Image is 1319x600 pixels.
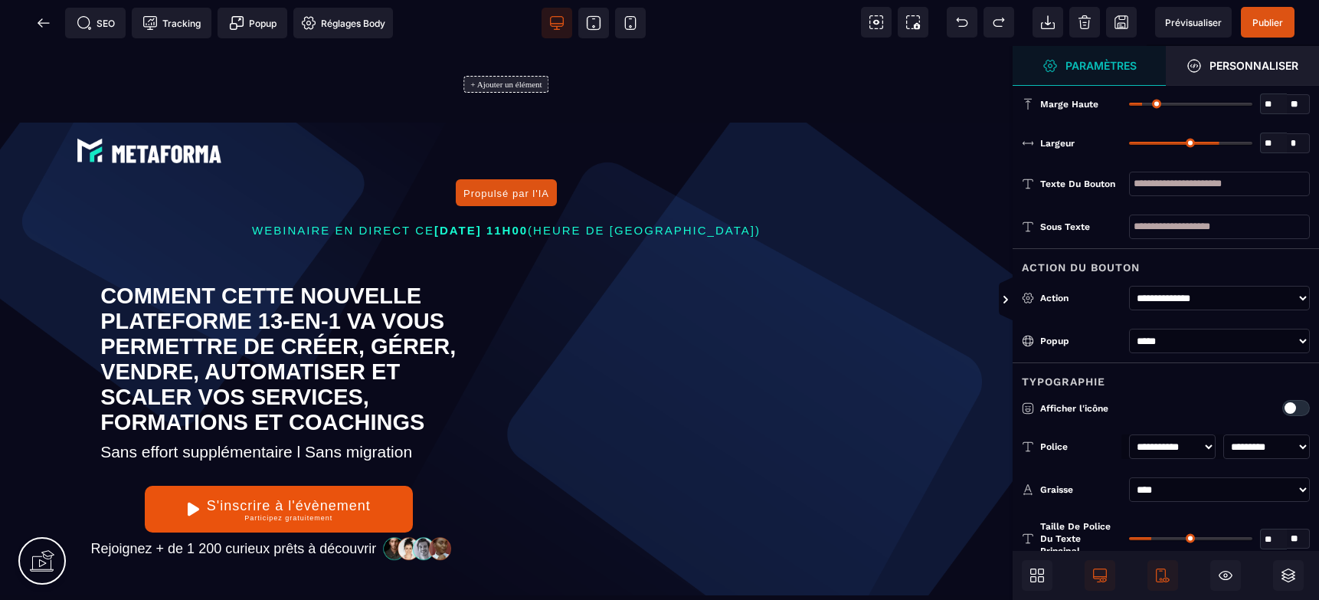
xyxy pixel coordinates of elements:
div: Action du bouton [1013,248,1319,277]
span: Aperçu [1155,7,1232,38]
div: Sous texte [1040,219,1121,234]
span: Favicon [293,8,393,38]
div: Popup [1040,333,1121,349]
span: Défaire [947,7,977,38]
span: Ouvrir les blocs [1022,560,1052,591]
span: Enregistrer le contenu [1241,7,1294,38]
strong: Paramètres [1065,60,1137,71]
span: [DATE] 11H00 [434,178,528,191]
span: Importer [1033,7,1063,38]
p: Afficher l'icône [1022,401,1213,416]
text: Sans effort supplémentaire l Sans migration [100,393,457,419]
span: Enregistrer [1106,7,1137,38]
span: Tracking [142,15,201,31]
span: Largeur [1040,137,1075,149]
span: Rétablir [984,7,1014,38]
span: Masquer le bloc [1210,560,1241,591]
span: Afficher les vues [1013,277,1028,323]
img: e6894688e7183536f91f6cf1769eef69_LOGO_BLANC.png [73,88,226,122]
p: WEBINAIRE EN DIRECT CE (HEURE DE [GEOGRAPHIC_DATA]) [46,172,967,196]
text: COMMENT CETTE NOUVELLE PLATEFORME 13-EN-1 VA VOUS PERMETTRE DE CRÉER, GÉRER, VENDRE, AUTOMATISER ... [100,234,457,393]
span: Voir tablette [578,8,609,38]
span: Nettoyage [1069,7,1100,38]
span: Voir les composants [861,7,892,38]
span: Ouvrir les calques [1273,560,1304,591]
button: S'inscrire à l'évènementParticipez gratuitement [145,440,413,487]
span: Ouvrir le gestionnaire de styles [1166,46,1319,86]
span: Réglages Body [301,15,385,31]
span: Capture d'écran [898,7,928,38]
div: Texte du bouton [1040,176,1121,192]
span: Voir mobile [615,8,646,38]
span: SEO [77,15,115,31]
span: Voir bureau [542,8,572,38]
span: Retour [28,8,59,38]
span: Afficher le mobile [1147,560,1178,591]
div: Graisse [1040,482,1121,497]
span: Marge haute [1040,98,1098,110]
text: Rejoignez + de 1 200 curieux prêts à découvrir [87,491,381,515]
img: 32586e8465b4242308ef789b458fc82f_community-people.png [380,490,456,515]
span: Publier [1252,17,1283,28]
strong: Personnaliser [1209,60,1298,71]
span: Créer une alerte modale [218,8,287,38]
span: Prévisualiser [1165,17,1222,28]
span: Code de suivi [132,8,211,38]
div: Action [1040,290,1121,306]
button: Propulsé par l'IA [456,133,557,160]
span: Taille de police du texte principal [1040,520,1121,557]
div: Police [1040,439,1121,454]
span: Ouvrir le gestionnaire de styles [1013,46,1166,86]
span: Afficher le desktop [1085,560,1115,591]
span: Métadata SEO [65,8,126,38]
span: Popup [229,15,277,31]
div: Typographie [1013,362,1319,391]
